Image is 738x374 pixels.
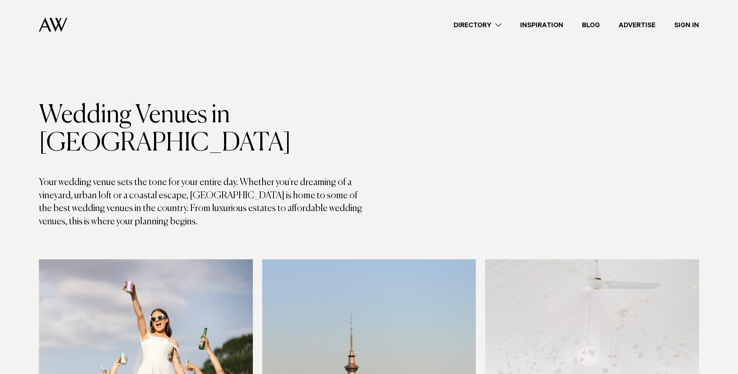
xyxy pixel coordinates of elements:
[609,20,665,30] a: Advertise
[444,20,511,30] a: Directory
[39,17,67,32] img: Auckland Weddings Logo
[573,20,609,30] a: Blog
[39,176,369,228] p: Your wedding venue sets the tone for your entire day. Whether you're dreaming of a vineyard, urba...
[511,20,573,30] a: Inspiration
[39,101,369,157] h1: Wedding Venues in [GEOGRAPHIC_DATA]
[665,20,708,30] a: Sign In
